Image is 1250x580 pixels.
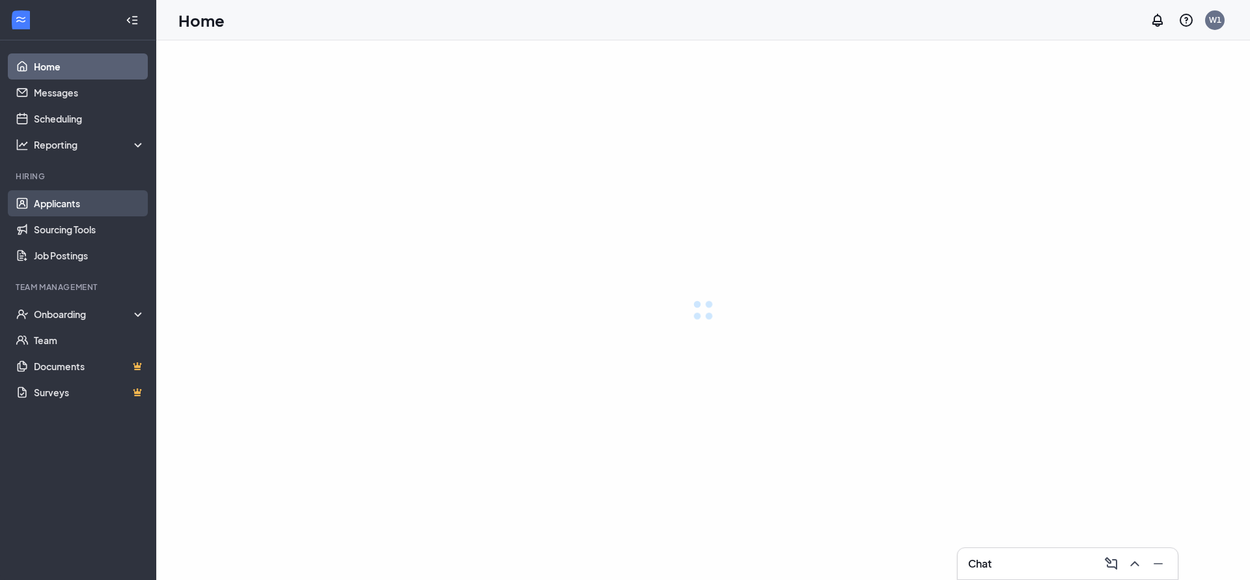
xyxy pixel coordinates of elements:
svg: WorkstreamLogo [14,13,27,26]
svg: UserCheck [16,308,29,321]
div: Hiring [16,171,143,182]
svg: Notifications [1150,12,1165,28]
svg: ComposeMessage [1104,556,1119,572]
a: Scheduling [34,106,145,132]
div: Onboarding [34,308,146,321]
a: Job Postings [34,242,145,268]
a: Home [34,53,145,80]
a: Applicants [34,190,145,216]
svg: Minimize [1150,556,1166,572]
svg: Analysis [16,138,29,151]
svg: QuestionInfo [1178,12,1194,28]
a: Team [34,327,145,353]
div: W1 [1209,14,1221,25]
button: ComposeMessage [1100,553,1120,574]
a: SurveysCrown [34,379,145,405]
svg: ChevronUp [1127,556,1143,572]
h3: Chat [968,557,992,571]
a: Sourcing Tools [34,216,145,242]
a: Messages [34,80,145,106]
div: Reporting [34,138,146,151]
button: ChevronUp [1123,553,1144,574]
button: Minimize [1146,553,1167,574]
a: DocumentsCrown [34,353,145,379]
svg: Collapse [126,14,139,27]
h1: Home [178,9,225,31]
div: Team Management [16,282,143,293]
